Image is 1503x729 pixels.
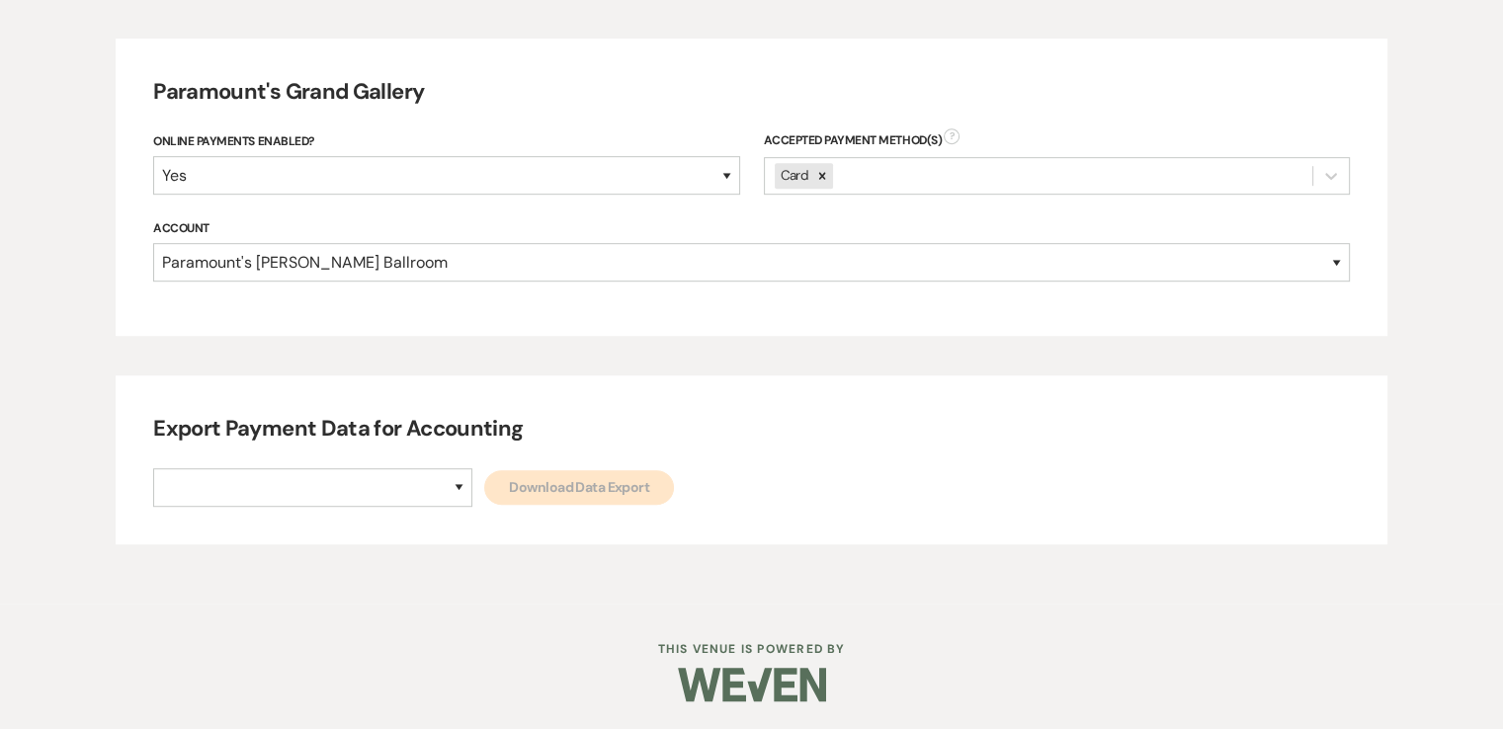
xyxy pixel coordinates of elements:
[764,131,1350,149] div: Accepted Payment Method(s)
[153,414,1350,445] h4: Export Payment Data for Accounting
[153,77,1350,108] h4: Paramount's Grand Gallery
[153,218,1350,240] label: Account
[678,650,826,719] img: Weven Logo
[484,470,674,505] button: Download Data Export
[944,128,960,144] span: ?
[153,131,739,153] label: Online Payments Enabled?
[775,163,811,189] div: Card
